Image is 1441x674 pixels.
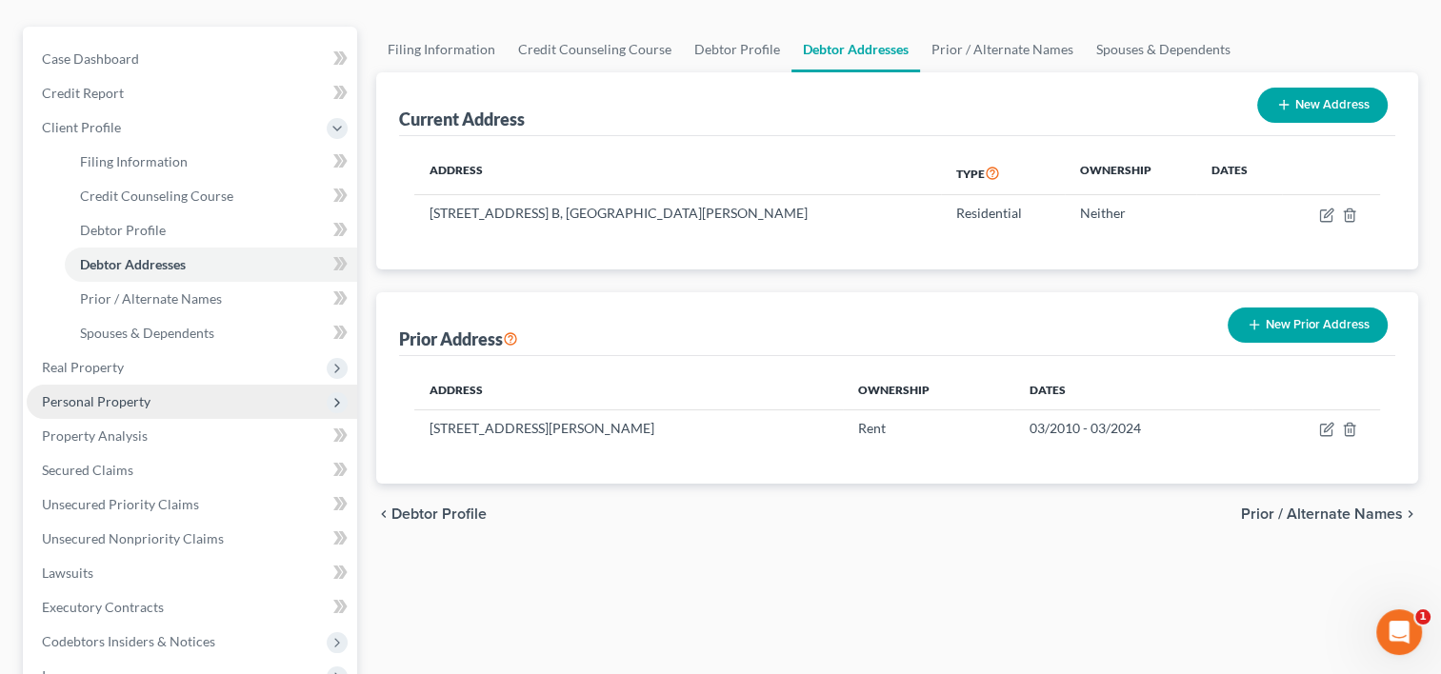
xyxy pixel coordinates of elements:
[65,213,357,248] a: Debtor Profile
[80,325,214,341] span: Spouses & Dependents
[1376,609,1422,655] iframe: Intercom live chat
[1415,609,1431,624] span: 1
[80,188,233,204] span: Credit Counseling Course
[1257,88,1388,123] button: New Address
[65,179,357,213] a: Credit Counseling Course
[1196,151,1282,195] th: Dates
[683,27,791,72] a: Debtor Profile
[376,27,507,72] a: Filing Information
[941,151,1065,195] th: Type
[42,359,124,375] span: Real Property
[80,290,222,307] span: Prior / Alternate Names
[27,590,357,624] a: Executory Contracts
[42,462,133,478] span: Secured Claims
[27,42,357,76] a: Case Dashboard
[27,556,357,590] a: Lawsuits
[42,50,139,67] span: Case Dashboard
[65,316,357,350] a: Spouses & Dependents
[1085,27,1242,72] a: Spouses & Dependents
[1241,506,1418,522] button: Prior / Alternate Names chevron_right
[843,409,1014,446] td: Rent
[42,530,224,546] span: Unsecured Nonpriority Claims
[27,522,357,556] a: Unsecured Nonpriority Claims
[414,371,843,409] th: Address
[42,599,164,615] span: Executory Contracts
[507,27,683,72] a: Credit Counseling Course
[399,108,525,130] div: Current Address
[65,145,357,179] a: Filing Information
[80,153,188,169] span: Filing Information
[414,409,843,446] td: [STREET_ADDRESS][PERSON_NAME]
[391,506,487,522] span: Debtor Profile
[791,27,920,72] a: Debtor Addresses
[414,195,941,231] td: [STREET_ADDRESS] B, [GEOGRAPHIC_DATA][PERSON_NAME]
[941,195,1065,231] td: Residential
[42,393,150,409] span: Personal Property
[843,371,1014,409] th: Ownership
[65,248,357,282] a: Debtor Addresses
[1403,506,1418,522] i: chevron_right
[42,85,124,101] span: Credit Report
[399,327,518,350] div: Prior Address
[1014,409,1252,446] td: 03/2010 - 03/2024
[1228,307,1388,343] button: New Prior Address
[376,506,391,522] i: chevron_left
[1241,506,1403,522] span: Prior / Alternate Names
[27,487,357,522] a: Unsecured Priority Claims
[1065,195,1196,231] td: Neither
[920,27,1085,72] a: Prior / Alternate Names
[42,119,121,135] span: Client Profile
[376,506,487,522] button: chevron_left Debtor Profile
[27,76,357,110] a: Credit Report
[80,222,166,238] span: Debtor Profile
[65,282,357,316] a: Prior / Alternate Names
[80,256,186,272] span: Debtor Addresses
[42,633,215,649] span: Codebtors Insiders & Notices
[1065,151,1196,195] th: Ownership
[27,419,357,453] a: Property Analysis
[414,151,941,195] th: Address
[42,565,93,581] span: Lawsuits
[42,427,148,444] span: Property Analysis
[27,453,357,487] a: Secured Claims
[42,496,199,512] span: Unsecured Priority Claims
[1014,371,1252,409] th: Dates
